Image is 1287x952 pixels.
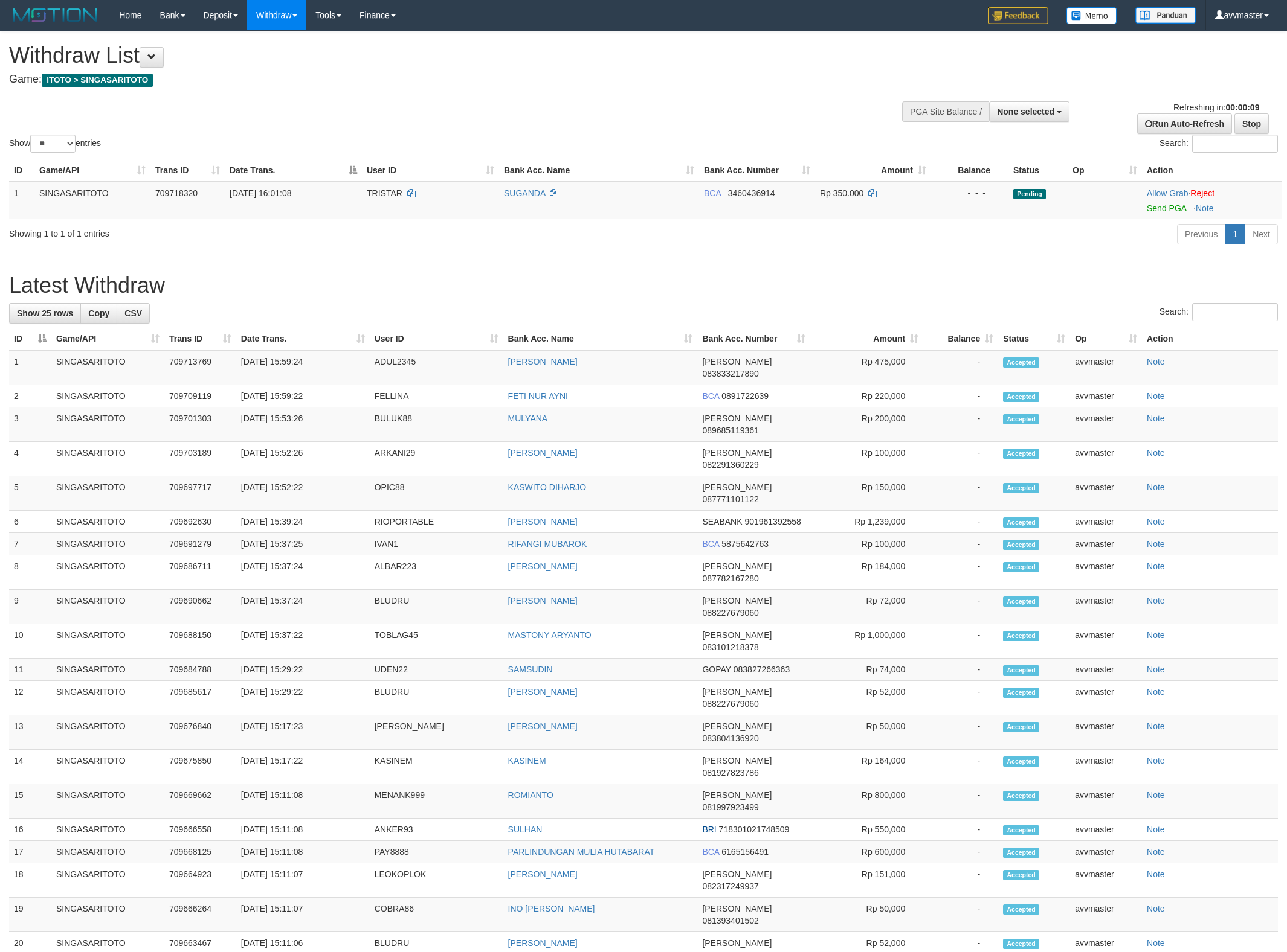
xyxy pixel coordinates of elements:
a: KASWITO DIHARJO [508,482,587,492]
td: Rp 50,000 [810,715,923,750]
span: TRISTAR [367,188,402,198]
td: SINGASARITOTO [51,624,164,659]
td: · [1142,182,1282,219]
td: - [923,442,998,476]
td: SINGASARITOTO [51,750,164,784]
span: [PERSON_NAME] [702,357,772,366]
td: SINGASARITOTO [51,442,164,476]
a: Note [1147,869,1165,879]
a: Note [1147,721,1165,731]
td: [DATE] 15:37:22 [236,624,370,659]
td: [DATE] 15:59:22 [236,385,370,407]
td: FELLINA [370,385,503,407]
a: CSV [117,303,150,324]
span: Accepted [1003,722,1039,732]
td: [DATE] 15:29:22 [236,659,370,681]
td: avvmaster [1070,784,1142,819]
a: FETI NUR AYNI [508,391,568,401]
span: Refreshing in: [1173,103,1259,112]
span: Accepted [1003,562,1039,572]
span: [PERSON_NAME] [702,790,772,800]
td: [DATE] 15:11:08 [236,841,370,863]
td: 709686711 [164,555,236,590]
th: Amount: activate to sort column ascending [810,328,923,350]
th: Date Trans.: activate to sort column descending [225,159,362,182]
span: Copy 6165156491 to clipboard [721,847,769,857]
label: Show entries [9,135,101,153]
a: Note [1147,756,1165,765]
input: Search: [1192,135,1278,153]
td: - [923,750,998,784]
td: Rp 475,000 [810,350,923,385]
th: Bank Acc. Name: activate to sort column ascending [503,328,698,350]
th: Status: activate to sort column ascending [998,328,1070,350]
td: SINGASARITOTO [51,819,164,841]
td: [DATE] 15:59:24 [236,350,370,385]
td: Rp 1,000,000 [810,624,923,659]
a: Note [1196,203,1214,213]
a: Note [1147,448,1165,458]
span: Rp 350.000 [820,188,863,198]
span: Accepted [1003,596,1039,607]
h4: Game: [9,74,846,86]
a: Show 25 rows [9,303,81,324]
span: Accepted [1003,449,1039,459]
th: Op: activate to sort column ascending [1070,328,1142,350]
td: Rp 220,000 [810,385,923,407]
td: avvmaster [1070,659,1142,681]
td: Rp 74,000 [810,659,923,681]
a: Note [1147,539,1165,549]
td: 3 [9,407,51,442]
a: [PERSON_NAME] [508,687,578,697]
td: OPIC88 [370,476,503,511]
td: avvmaster [1070,750,1142,784]
span: Accepted [1003,631,1039,641]
td: 9 [9,590,51,624]
a: Note [1147,938,1165,948]
a: Note [1147,357,1165,366]
a: Note [1147,904,1165,913]
span: Copy 087771101122 to clipboard [702,494,758,504]
td: avvmaster [1070,511,1142,533]
td: Rp 164,000 [810,750,923,784]
a: Reject [1190,188,1214,198]
td: [DATE] 15:52:22 [236,476,370,511]
td: 7 [9,533,51,555]
a: SAMSUDIN [508,665,553,674]
span: Accepted [1003,483,1039,493]
span: Copy [88,308,109,318]
th: Date Trans.: activate to sort column ascending [236,328,370,350]
a: Previous [1177,224,1225,244]
span: Copy 5875642763 to clipboard [721,539,769,549]
td: avvmaster [1070,715,1142,750]
span: Copy 083101218378 to clipboard [702,642,758,652]
span: Accepted [1003,357,1039,368]
td: ADUL2345 [370,350,503,385]
a: Note [1147,482,1165,492]
td: SINGASARITOTO [51,659,164,681]
td: 5 [9,476,51,511]
td: Rp 52,000 [810,681,923,715]
a: Note [1147,687,1165,697]
span: Accepted [1003,540,1039,550]
span: Copy 087782167280 to clipboard [702,573,758,583]
strong: 00:00:09 [1225,103,1259,112]
a: SULHAN [508,825,543,834]
span: Copy 901961392558 to clipboard [744,517,801,526]
img: MOTION_logo.png [9,6,101,24]
span: [PERSON_NAME] [702,482,772,492]
td: [DATE] 15:37:24 [236,590,370,624]
td: 12 [9,681,51,715]
th: User ID: activate to sort column ascending [370,328,503,350]
a: RIFANGI MUBAROK [508,539,587,549]
td: 14 [9,750,51,784]
span: BCA [702,539,719,549]
th: Action [1142,159,1282,182]
td: 709713769 [164,350,236,385]
td: [DATE] 15:29:22 [236,681,370,715]
td: - [923,659,998,681]
div: Showing 1 to 1 of 1 entries [9,223,527,240]
span: CSV [124,308,142,318]
td: - [923,476,998,511]
button: None selected [989,101,1069,122]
